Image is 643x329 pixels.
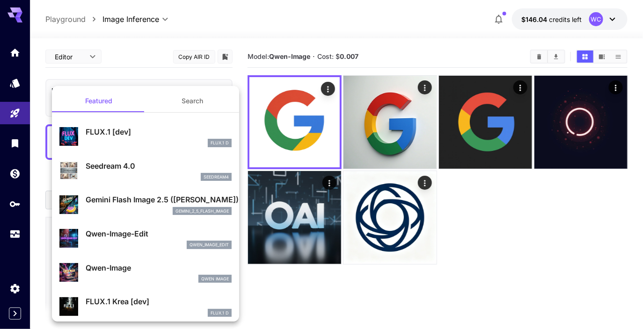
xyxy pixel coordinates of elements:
p: Qwen Image [201,276,229,282]
button: Search [146,90,239,112]
p: seedream4 [204,174,229,180]
div: Seedream 4.0seedream4 [59,157,232,185]
p: FLUX.1 [dev] [86,126,232,137]
div: Qwen-ImageQwen Image [59,258,232,287]
div: Qwen-Image-Editqwen_image_edit [59,224,232,253]
p: qwen_image_edit [190,242,229,248]
p: FLUX.1 Krea [dev] [86,296,232,307]
div: FLUX.1 [dev]FLUX.1 D [59,122,232,151]
p: FLUX.1 D [211,140,229,146]
div: FLUX.1 Krea [dev]FLUX.1 D [59,292,232,321]
button: Featured [52,90,146,112]
p: Gemini Flash Image 2.5 ([PERSON_NAME]) [86,194,232,205]
p: Seedream 4.0 [86,160,232,172]
div: Gemini Flash Image 2.5 ([PERSON_NAME])gemini_2_5_flash_image [59,190,232,219]
p: Qwen-Image [86,262,232,273]
p: Qwen-Image-Edit [86,228,232,239]
p: gemini_2_5_flash_image [175,208,229,215]
p: FLUX.1 D [211,310,229,316]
